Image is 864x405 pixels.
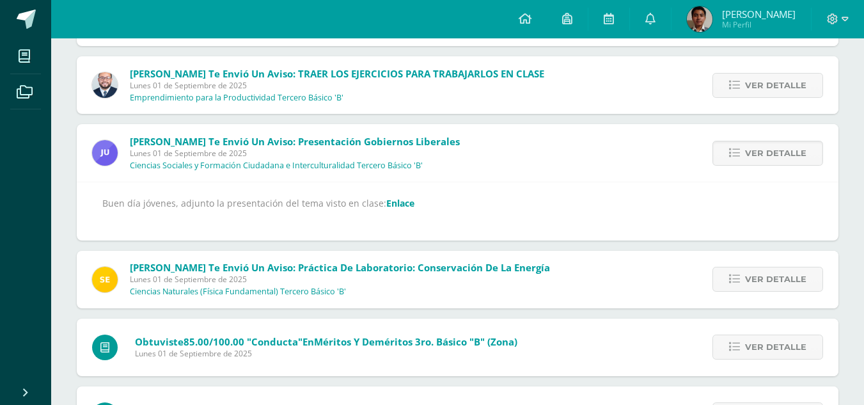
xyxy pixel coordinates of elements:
[722,19,796,30] span: Mi Perfil
[92,72,118,98] img: eaa624bfc361f5d4e8a554d75d1a3cf6.png
[130,135,460,148] span: [PERSON_NAME] te envió un aviso: Presentación Gobiernos Liberales
[386,197,414,209] a: Enlace
[745,141,806,165] span: Ver detalle
[92,267,118,292] img: 03c2987289e60ca238394da5f82a525a.png
[130,93,343,103] p: Emprendimiento para la Productividad Tercero Básico 'B'
[247,335,302,348] span: "Conducta"
[135,348,517,359] span: Lunes 01 de Septiembre de 2025
[92,140,118,166] img: 0261123e46d54018888246571527a9cf.png
[130,261,550,274] span: [PERSON_NAME] te envió un aviso: Práctica de Laboratorio: Conservación de la energía
[314,335,517,348] span: Méritos y Deméritos 3ro. Básico "B" (Zona)
[745,74,806,97] span: Ver detalle
[745,335,806,359] span: Ver detalle
[745,267,806,291] span: Ver detalle
[130,274,550,285] span: Lunes 01 de Septiembre de 2025
[130,148,460,159] span: Lunes 01 de Septiembre de 2025
[130,67,544,80] span: [PERSON_NAME] te envió un aviso: TRAER LOS EJERCICIOS PARA TRABAJARLOS EN CLASE
[722,8,796,20] span: [PERSON_NAME]
[130,287,346,297] p: Ciencias Naturales (Física Fundamental) Tercero Básico 'B'
[102,195,813,227] div: Buen día jóvenes, adjunto la presentación del tema visto en clase:
[135,335,517,348] span: Obtuviste en
[130,80,544,91] span: Lunes 01 de Septiembre de 2025
[687,6,712,32] img: e4ad1787b342d349d690f74ab74e8e6d.png
[130,161,423,171] p: Ciencias Sociales y Formación Ciudadana e Interculturalidad Tercero Básico 'B'
[184,335,244,348] span: 85.00/100.00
